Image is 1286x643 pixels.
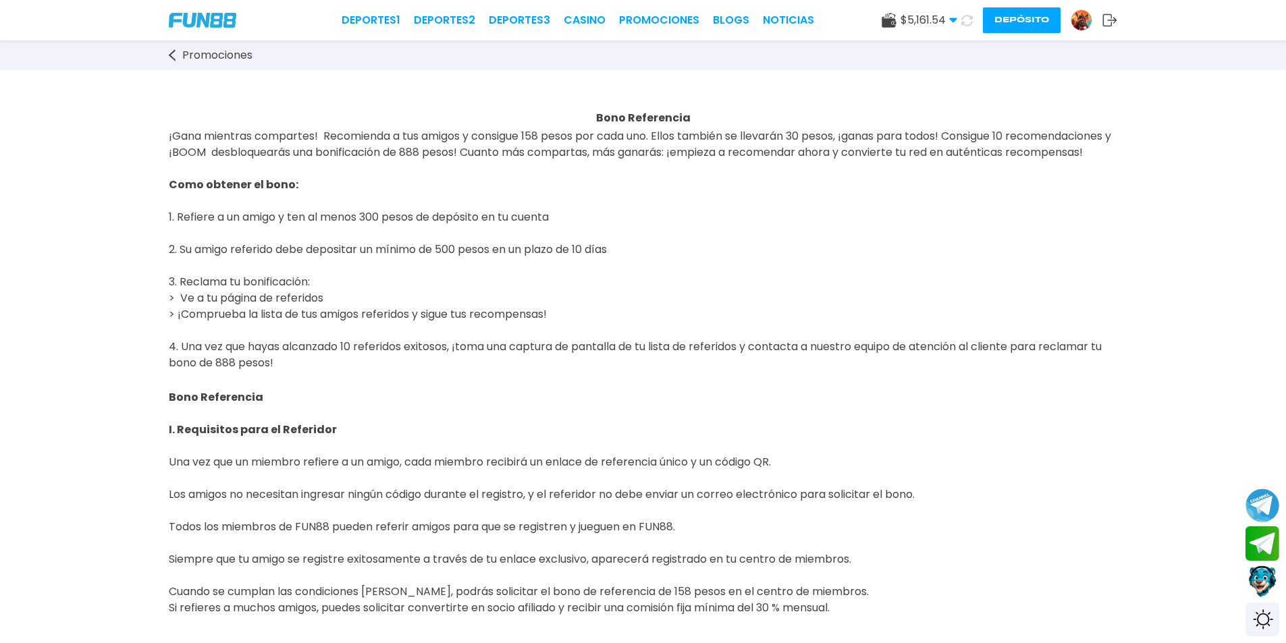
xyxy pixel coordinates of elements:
strong: I. Requisitos para el Referidor [169,422,337,437]
img: Company Logo [169,13,236,28]
a: Avatar [1071,9,1102,31]
a: CASINO [564,12,606,28]
button: Join telegram channel [1245,488,1279,523]
strong: Bono Referencia [169,389,263,405]
button: Join telegram [1245,526,1279,561]
strong: Bono Referencia [596,110,691,125]
a: Promociones [169,47,266,63]
span: $ 5,161.54 [901,12,957,28]
div: Switch theme [1245,603,1279,636]
a: Deportes3 [489,12,550,28]
a: Deportes1 [342,12,400,28]
button: Depósito [983,7,1061,33]
a: Promociones [619,12,699,28]
span: ¡Gana mientras compartes! Recomienda a tus amigos y consigue 158 pesos por cada uno. Ellos tambié... [169,128,1111,160]
img: Avatar [1071,10,1092,30]
a: BLOGS [713,12,749,28]
button: Contact customer service [1245,564,1279,599]
strong: Como obtener el bono: [169,177,298,192]
span: Promociones [182,47,252,63]
a: Deportes2 [414,12,475,28]
a: NOTICIAS [763,12,814,28]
